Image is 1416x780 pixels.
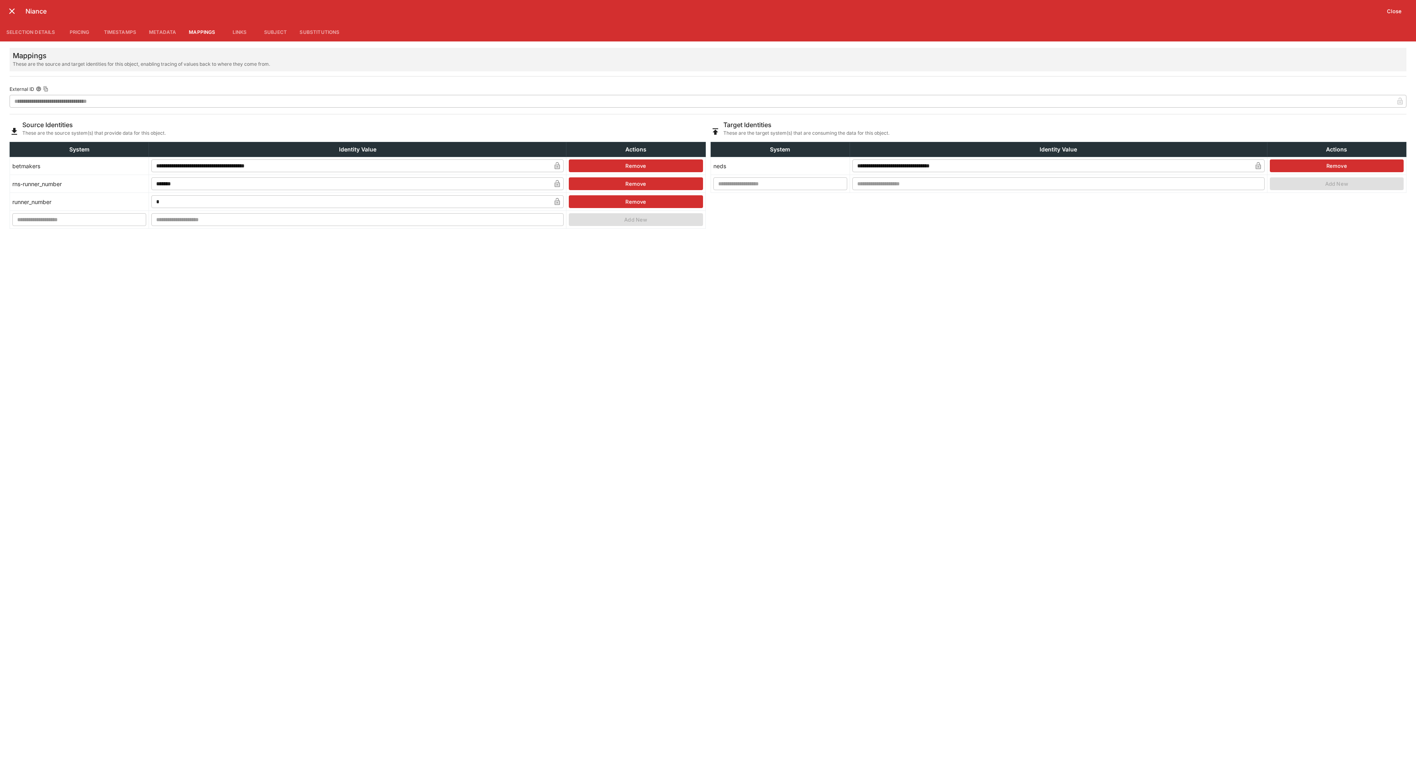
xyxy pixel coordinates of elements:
[711,157,850,175] td: neds
[569,195,703,208] button: Remove
[221,22,257,41] button: Links
[149,142,566,157] th: Identity Value
[5,4,19,18] button: close
[22,129,166,137] span: These are the source system(s) that provide data for this object.
[25,7,1382,16] h6: Niance
[711,142,850,157] th: System
[1382,5,1406,18] button: Close
[10,175,149,193] td: rns-runner_number
[36,86,41,92] button: External IDCopy To Clipboard
[257,22,293,41] button: Subject
[723,121,889,129] h6: Target Identities
[723,129,889,137] span: These are the target system(s) that are consuming the data for this object.
[10,157,149,175] td: betmakers
[1267,142,1406,157] th: Actions
[566,142,705,157] th: Actions
[22,121,166,129] h6: Source Identities
[43,86,49,92] button: Copy To Clipboard
[182,22,221,41] button: Mappings
[293,22,346,41] button: Substitutions
[98,22,143,41] button: Timestamps
[569,177,703,190] button: Remove
[10,86,34,92] p: External ID
[13,60,270,68] span: These are the source and target identities for this object, enabling tracing of values back to wh...
[1270,159,1404,172] button: Remove
[13,51,270,60] h5: Mappings
[850,142,1267,157] th: Identity Value
[10,193,149,211] td: runner_number
[62,22,98,41] button: Pricing
[143,22,182,41] button: Metadata
[10,142,149,157] th: System
[569,159,703,172] button: Remove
